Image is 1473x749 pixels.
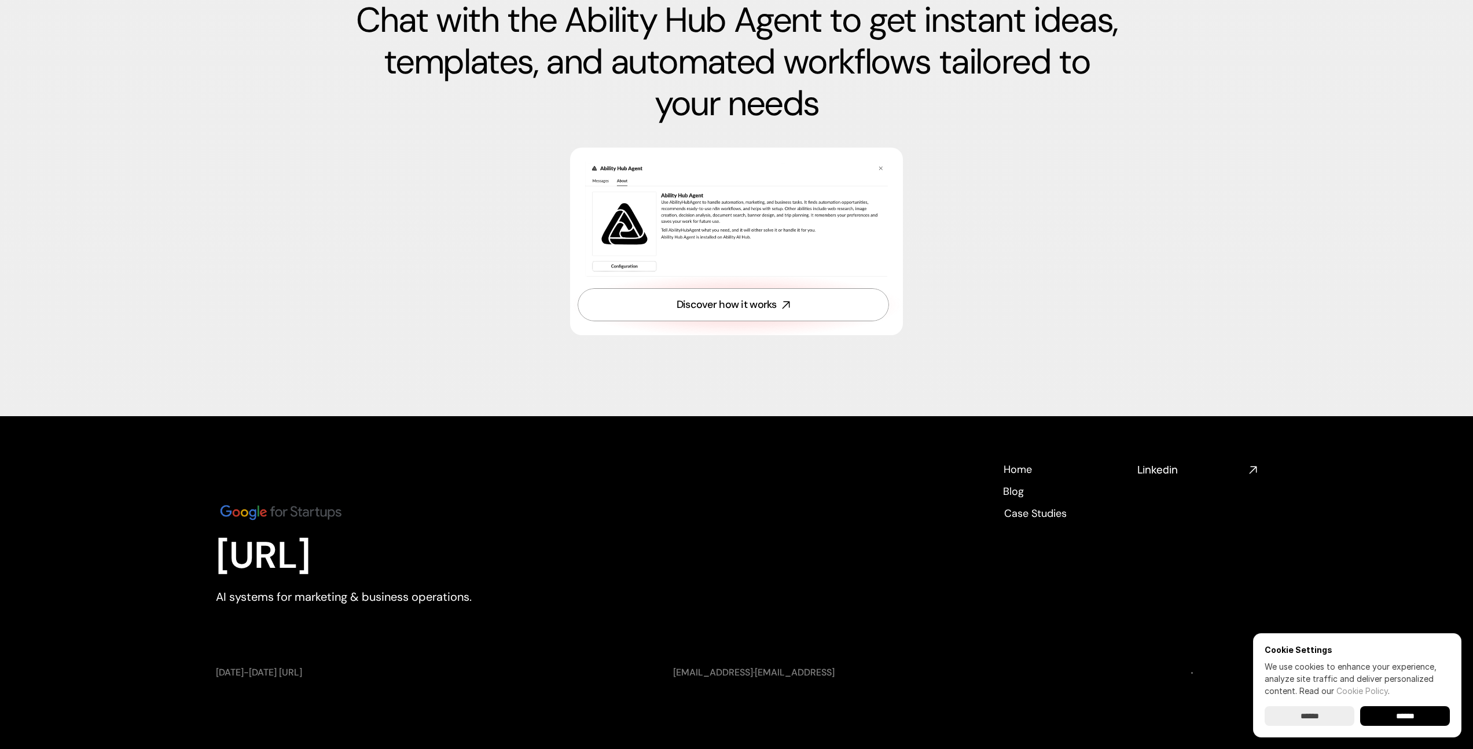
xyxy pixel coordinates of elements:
[1137,462,1258,477] nav: Social media links
[1265,645,1450,655] h6: Cookie Settings
[1003,484,1024,497] a: Blog
[673,666,753,678] a: [EMAIL_ADDRESS]
[578,288,889,321] a: Discover how it works
[1003,506,1068,519] a: Case Studies
[1336,686,1388,696] a: Cookie Policy
[1299,686,1390,696] span: Read our .
[1003,462,1033,475] a: Home
[1004,462,1032,477] p: Home
[1003,462,1123,519] nav: Footer navigation
[216,589,534,605] p: AI systems for marketing & business operations.
[1137,462,1258,477] a: Linkedin
[216,534,534,578] p: [URL]
[1137,462,1244,477] h4: Linkedin
[677,298,777,312] div: Discover how it works
[1004,506,1067,521] p: Case Studies
[1130,667,1185,679] a: Terms of Use
[673,666,1107,679] p: ·
[216,666,650,679] p: [DATE]-[DATE] [URL]
[755,666,835,678] a: [EMAIL_ADDRESS]
[1003,484,1024,499] p: Blog
[1199,667,1258,679] a: Privacy Policy
[1265,660,1450,697] p: We use cookies to enhance your experience, analyze site traffic and deliver personalized content.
